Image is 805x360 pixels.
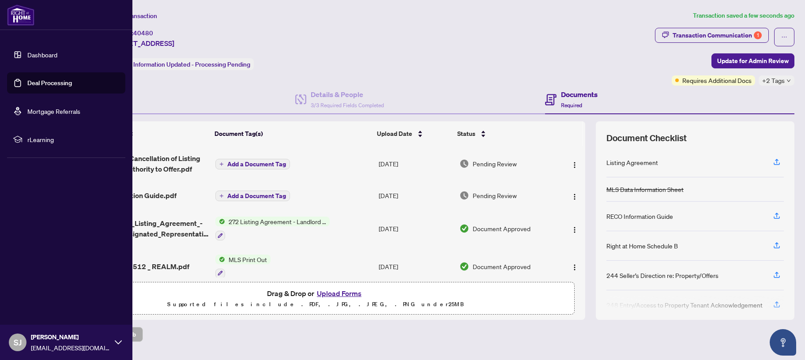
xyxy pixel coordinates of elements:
[711,53,794,68] button: Update for Admin Review
[459,262,469,271] img: Document Status
[311,102,384,109] span: 3/3 Required Fields Completed
[31,343,110,352] span: [EMAIL_ADDRESS][DOMAIN_NAME]
[373,121,454,146] th: Upload Date
[762,75,785,86] span: +2 Tags
[454,121,554,146] th: Status
[27,107,80,115] a: Mortgage Referrals
[770,329,796,356] button: Open asap
[27,51,57,59] a: Dashboard
[375,247,456,285] td: [DATE]
[211,121,373,146] th: Document Tag(s)
[606,132,687,144] span: Document Checklist
[219,194,224,198] span: plus
[571,264,578,271] img: Logo
[267,288,364,299] span: Drag & Drop or
[459,159,469,169] img: Document Status
[571,226,578,233] img: Logo
[606,211,673,221] div: RECO Information Guide
[473,191,517,200] span: Pending Review
[81,121,211,146] th: (5) File Name
[110,12,157,20] span: View Transaction
[375,210,456,247] td: [DATE]
[568,157,582,171] button: Logo
[568,259,582,274] button: Logo
[568,188,582,202] button: Logo
[227,193,286,199] span: Add a Document Tag
[606,184,684,194] div: MLS Data Information Sheet
[459,224,469,233] img: Document Status
[377,129,412,139] span: Upload Date
[375,181,456,210] td: [DATE]
[215,217,330,240] button: Status Icon272 Listing Agreement - Landlord Designated Representation Agreement Authority to Offe...
[215,158,290,170] button: Add a Document Tag
[215,255,271,278] button: Status IconMLS Print Out
[571,193,578,200] img: Logo
[57,282,574,315] span: Drag & Drop orUpload FormsSupported files include .PDF, .JPG, .JPEG, .PNG under25MB
[459,191,469,200] img: Document Status
[31,332,110,342] span: [PERSON_NAME]
[85,153,209,174] span: Ontario 214 - Cancellation of Listing Agreement Authority to Offer.pdf
[227,161,286,167] span: Add a Document Tag
[215,191,290,201] button: Add a Document Tag
[27,135,119,144] span: rLearning
[655,28,769,43] button: Transaction Communication1
[786,79,791,83] span: down
[215,190,290,202] button: Add a Document Tag
[85,218,209,239] span: Ontario_272_-_Listing_Agreement_-_Landlord_Designated_Representation_Agreement.pdf
[62,299,569,310] p: Supported files include .PDF, .JPG, .JPEG, .PNG under 25 MB
[215,217,225,226] img: Status Icon
[133,60,250,68] span: Information Updated - Processing Pending
[693,11,794,21] article: Transaction saved a few seconds ago
[473,224,530,233] span: Document Approved
[673,28,762,42] div: Transaction Communication
[781,34,787,40] span: ellipsis
[225,217,330,226] span: 272 Listing Agreement - Landlord Designated Representation Agreement Authority to Offer for Lease
[568,221,582,236] button: Logo
[717,54,789,68] span: Update for Admin Review
[215,255,225,264] img: Status Icon
[457,129,475,139] span: Status
[606,270,718,280] div: 244 Seller’s Direction re: Property/Offers
[133,29,153,37] span: 40480
[473,159,517,169] span: Pending Review
[375,146,456,181] td: [DATE]
[571,161,578,169] img: Logo
[85,261,189,272] span: 3 Ellesmere St 512 _ REALM.pdf
[561,89,598,100] h4: Documents
[109,38,174,49] span: [STREET_ADDRESS]
[561,102,582,109] span: Required
[682,75,752,85] span: Requires Additional Docs
[314,288,364,299] button: Upload Forms
[606,157,658,167] div: Listing Agreement
[225,255,271,264] span: MLS Print Out
[473,262,530,271] span: Document Approved
[606,241,678,251] div: Right at Home Schedule B
[109,58,254,70] div: Status:
[27,79,72,87] a: Deal Processing
[14,336,22,349] span: SJ
[215,159,290,169] button: Add a Document Tag
[7,4,34,26] img: logo
[311,89,384,100] h4: Details & People
[219,162,224,166] span: plus
[754,31,762,39] div: 1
